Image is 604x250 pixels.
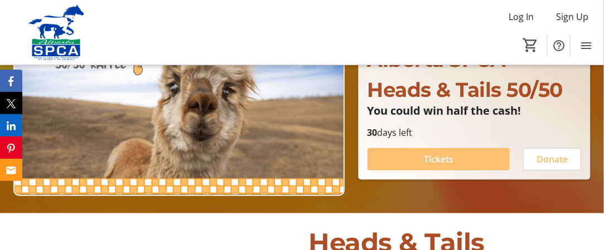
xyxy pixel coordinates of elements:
[368,126,378,139] span: 30
[368,105,581,117] p: You could win half the cash!
[424,153,453,166] span: Tickets
[500,8,543,26] button: Log In
[368,126,581,139] p: days left
[368,77,563,102] span: Heads & Tails 50/50
[509,10,534,23] span: Log In
[523,148,581,170] button: Donate
[7,4,106,60] img: Alberta SPCA's Logo
[548,35,570,57] button: Help
[520,35,540,55] button: Cart
[537,153,568,166] span: Donate
[575,35,597,57] button: Menu
[13,10,345,196] img: Campaign CTA Media Photo
[368,148,510,170] button: Tickets
[556,10,588,23] span: Sign Up
[547,8,597,26] button: Sign Up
